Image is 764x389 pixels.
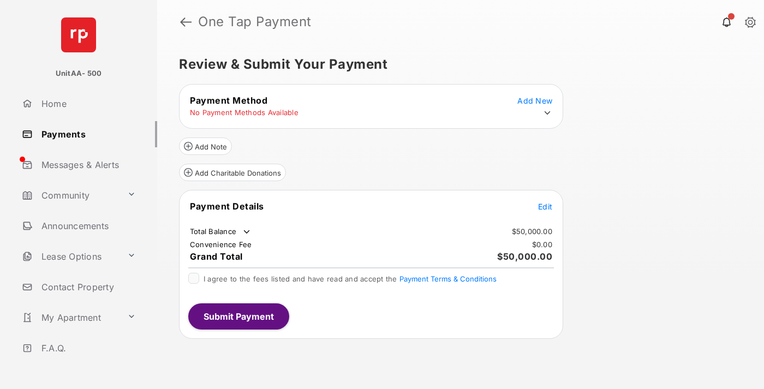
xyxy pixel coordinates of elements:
a: Lease Options [17,243,123,270]
a: F.A.Q. [17,335,157,361]
a: Messages & Alerts [17,152,157,178]
span: Grand Total [190,251,243,262]
a: Payments [17,121,157,147]
button: Edit [538,201,552,212]
span: $50,000.00 [497,251,552,262]
span: Payment Method [190,95,267,106]
a: Contact Property [17,274,157,300]
span: Add New [517,96,552,105]
strong: One Tap Payment [198,15,312,28]
h5: Review & Submit Your Payment [179,58,733,71]
a: Home [17,91,157,117]
p: UnitAA- 500 [56,68,102,79]
td: $0.00 [532,240,553,249]
button: I agree to the fees listed and have read and accept the [399,274,497,283]
button: Add Note [179,137,232,155]
td: Total Balance [189,226,252,237]
td: Convenience Fee [189,240,253,249]
span: I agree to the fees listed and have read and accept the [204,274,497,283]
td: No Payment Methods Available [189,107,299,117]
button: Add New [517,95,552,106]
button: Submit Payment [188,303,289,330]
span: Edit [538,202,552,211]
img: svg+xml;base64,PHN2ZyB4bWxucz0iaHR0cDovL3d3dy53My5vcmcvMjAwMC9zdmciIHdpZHRoPSI2NCIgaGVpZ2h0PSI2NC... [61,17,96,52]
span: Payment Details [190,201,264,212]
button: Add Charitable Donations [179,164,286,181]
a: Community [17,182,123,208]
a: Announcements [17,213,157,239]
td: $50,000.00 [511,226,553,236]
a: My Apartment [17,304,123,331]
